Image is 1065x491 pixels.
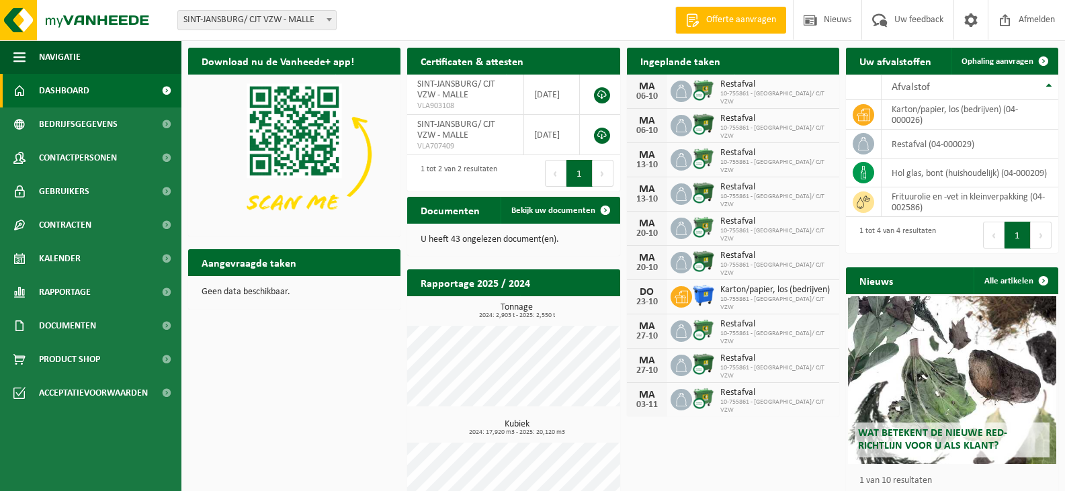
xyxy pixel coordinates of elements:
[720,114,833,124] span: Restafval
[720,216,833,227] span: Restafval
[675,7,786,34] a: Offerte aanvragen
[417,79,495,100] span: SINT-JANSBURG/ CJT VZW - MALLE
[627,48,734,74] h2: Ingeplande taken
[692,216,715,238] img: WB-0770-CU
[188,249,310,275] h2: Aangevraagde taken
[39,275,91,309] span: Rapportage
[634,287,661,298] div: DO
[634,81,661,92] div: MA
[634,218,661,229] div: MA
[859,476,1052,486] p: 1 van 10 resultaten
[39,175,89,208] span: Gebruikers
[414,420,620,436] h3: Kubiek
[720,79,833,90] span: Restafval
[720,398,833,414] span: 10-755861 - [GEOGRAPHIC_DATA]/ CJT VZW
[634,229,661,238] div: 20-10
[407,269,544,296] h2: Rapportage 2025 / 2024
[1005,222,1031,249] button: 1
[634,321,661,332] div: MA
[692,181,715,204] img: WB-1100-CU
[848,296,1056,464] a: Wat betekent de nieuwe RED-richtlijn voor u als klant?
[188,75,400,234] img: Download de VHEPlus App
[692,79,715,101] img: WB-0770-CU
[524,75,580,115] td: [DATE]
[720,319,833,330] span: Restafval
[39,107,118,141] span: Bedrijfsgegevens
[634,126,661,136] div: 06-10
[720,251,833,261] span: Restafval
[720,90,833,106] span: 10-755861 - [GEOGRAPHIC_DATA]/ CJT VZW
[414,429,620,436] span: 2024: 17,920 m3 - 2025: 20,120 m3
[634,263,661,273] div: 20-10
[634,298,661,307] div: 23-10
[720,285,833,296] span: Karton/papier, los (bedrijven)
[692,284,715,307] img: WB-1100-HPE-BE-04
[882,130,1058,159] td: restafval (04-000029)
[545,160,566,187] button: Previous
[39,74,89,107] span: Dashboard
[634,150,661,161] div: MA
[593,160,613,187] button: Next
[634,195,661,204] div: 13-10
[720,296,833,312] span: 10-755861 - [GEOGRAPHIC_DATA]/ CJT VZW
[417,101,513,111] span: VLA903108
[634,92,661,101] div: 06-10
[720,353,833,364] span: Restafval
[634,332,661,341] div: 27-10
[39,40,81,74] span: Navigatie
[39,242,81,275] span: Kalender
[720,364,833,380] span: 10-755861 - [GEOGRAPHIC_DATA]/ CJT VZW
[421,235,606,244] p: U heeft 43 ongelezen document(en).
[983,222,1005,249] button: Previous
[634,184,661,195] div: MA
[634,355,661,366] div: MA
[720,193,833,209] span: 10-755861 - [GEOGRAPHIC_DATA]/ CJT VZW
[177,10,337,30] span: SINT-JANSBURG/ CJT VZW - MALLE
[414,303,620,319] h3: Tonnage
[882,187,1058,217] td: frituurolie en -vet in kleinverpakking (04-002586)
[566,160,593,187] button: 1
[39,376,148,410] span: Acceptatievoorwaarden
[692,113,715,136] img: WB-1100-CU
[634,161,661,170] div: 13-10
[720,261,833,277] span: 10-755861 - [GEOGRAPHIC_DATA]/ CJT VZW
[634,116,661,126] div: MA
[417,141,513,152] span: VLA707409
[634,253,661,263] div: MA
[417,120,495,140] span: SINT-JANSBURG/ CJT VZW - MALLE
[853,220,936,250] div: 1 tot 4 van 4 resultaten
[692,318,715,341] img: WB-0770-CU
[974,267,1057,294] a: Alle artikelen
[720,227,833,243] span: 10-755861 - [GEOGRAPHIC_DATA]/ CJT VZW
[39,343,100,376] span: Product Shop
[188,48,368,74] h2: Download nu de Vanheede+ app!
[501,197,619,224] a: Bekijk uw documenten
[407,197,493,223] h2: Documenten
[520,296,619,322] a: Bekijk rapportage
[1031,222,1052,249] button: Next
[202,287,387,297] p: Geen data beschikbaar.
[720,148,833,159] span: Restafval
[882,100,1058,130] td: karton/papier, los (bedrijven) (04-000026)
[692,353,715,375] img: WB-1100-CU
[703,13,779,27] span: Offerte aanvragen
[692,147,715,170] img: WB-0770-CU
[178,11,336,30] span: SINT-JANSBURG/ CJT VZW - MALLE
[39,141,117,175] span: Contactpersonen
[962,57,1033,66] span: Ophaling aanvragen
[858,428,1007,451] span: Wat betekent de nieuwe RED-richtlijn voor u als klant?
[951,48,1057,75] a: Ophaling aanvragen
[511,206,595,215] span: Bekijk uw documenten
[720,182,833,193] span: Restafval
[524,115,580,155] td: [DATE]
[720,159,833,175] span: 10-755861 - [GEOGRAPHIC_DATA]/ CJT VZW
[414,159,497,188] div: 1 tot 2 van 2 resultaten
[634,366,661,375] div: 27-10
[414,312,620,319] span: 2024: 2,903 t - 2025: 2,550 t
[720,124,833,140] span: 10-755861 - [GEOGRAPHIC_DATA]/ CJT VZW
[692,387,715,410] img: WB-0770-CU
[634,390,661,400] div: MA
[846,48,945,74] h2: Uw afvalstoffen
[892,82,930,93] span: Afvalstof
[882,159,1058,187] td: hol glas, bont (huishoudelijk) (04-000209)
